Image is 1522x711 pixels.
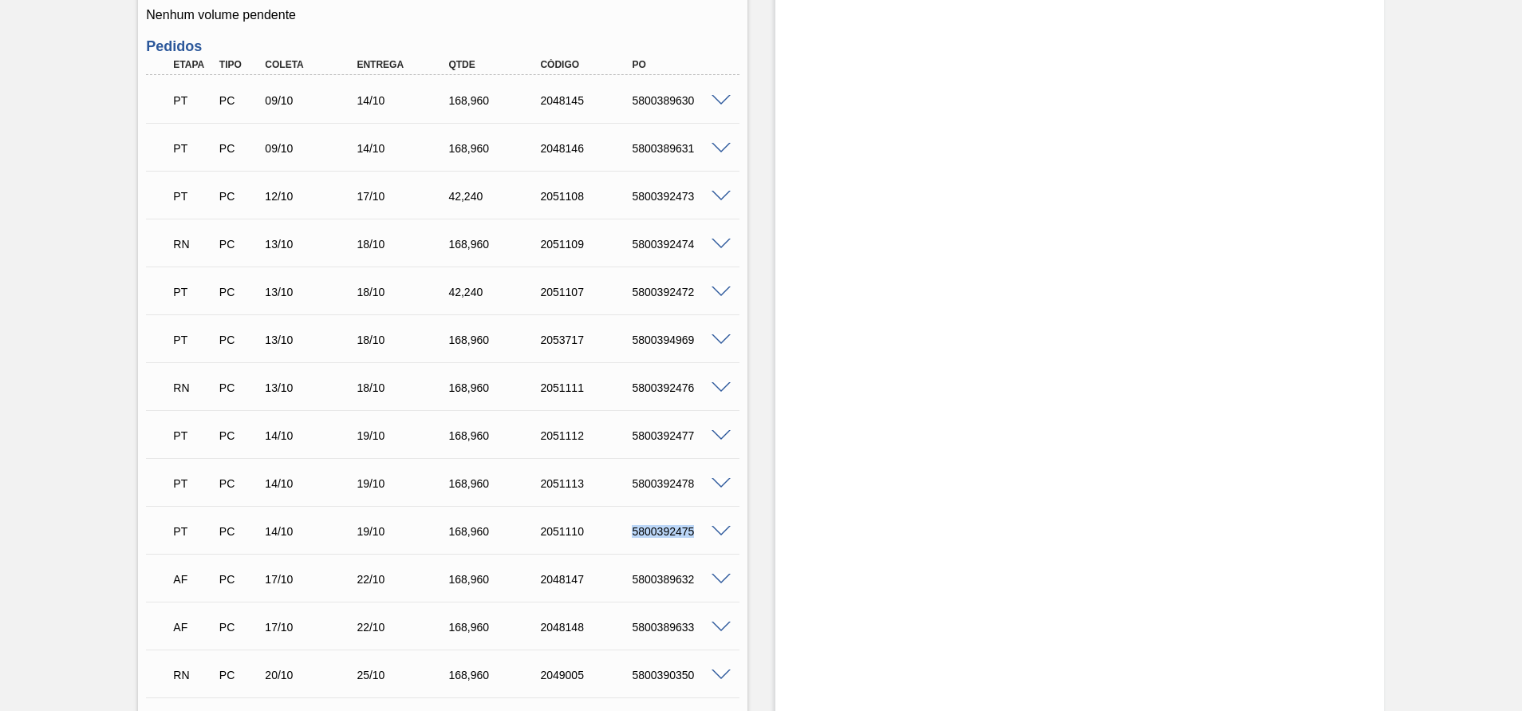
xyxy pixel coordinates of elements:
[173,190,213,203] p: PT
[628,381,731,394] div: 5800392476
[169,179,217,214] div: Pedido em Trânsito
[261,238,364,251] div: 13/10/2025
[261,94,364,107] div: 09/10/2025
[215,190,263,203] div: Pedido de Compra
[536,238,639,251] div: 2051109
[353,59,455,70] div: Entrega
[444,238,547,251] div: 168,960
[169,322,217,357] div: Pedido em Trânsito
[173,94,213,107] p: PT
[261,190,364,203] div: 12/10/2025
[215,429,263,442] div: Pedido de Compra
[444,94,547,107] div: 168,960
[444,59,547,70] div: Qtde
[353,142,455,155] div: 14/10/2025
[169,562,217,597] div: Aguardando Faturamento
[215,573,263,586] div: Pedido de Compra
[261,477,364,490] div: 14/10/2025
[169,83,217,118] div: Pedido em Trânsito
[261,142,364,155] div: 09/10/2025
[169,370,217,405] div: Em Renegociação
[169,131,217,166] div: Pedido em Trânsito
[215,381,263,394] div: Pedido de Compra
[353,190,455,203] div: 17/10/2025
[169,658,217,693] div: Em Renegociação
[628,238,731,251] div: 5800392474
[444,621,547,634] div: 168,960
[353,94,455,107] div: 14/10/2025
[353,669,455,681] div: 25/10/2025
[261,669,364,681] div: 20/10/2025
[353,525,455,538] div: 19/10/2025
[261,525,364,538] div: 14/10/2025
[353,621,455,634] div: 22/10/2025
[444,573,547,586] div: 168,960
[444,190,547,203] div: 42,240
[261,334,364,346] div: 13/10/2025
[536,94,639,107] div: 2048145
[536,190,639,203] div: 2051108
[536,286,639,298] div: 2051107
[444,334,547,346] div: 168,960
[146,38,739,55] h3: Pedidos
[215,238,263,251] div: Pedido de Compra
[173,573,213,586] p: AF
[628,59,731,70] div: PO
[215,334,263,346] div: Pedido de Compra
[173,477,213,490] p: PT
[444,142,547,155] div: 168,960
[215,59,263,70] div: Tipo
[628,621,731,634] div: 5800389633
[536,59,639,70] div: Código
[173,286,213,298] p: PT
[628,286,731,298] div: 5800392472
[215,669,263,681] div: Pedido de Compra
[261,621,364,634] div: 17/10/2025
[628,669,731,681] div: 5800390350
[169,227,217,262] div: Em Renegociação
[628,142,731,155] div: 5800389631
[215,477,263,490] div: Pedido de Compra
[261,429,364,442] div: 14/10/2025
[628,477,731,490] div: 5800392478
[169,418,217,453] div: Pedido em Trânsito
[169,514,217,549] div: Pedido em Trânsito
[215,621,263,634] div: Pedido de Compra
[215,94,263,107] div: Pedido de Compra
[628,190,731,203] div: 5800392473
[173,669,213,681] p: RN
[173,142,213,155] p: PT
[215,286,263,298] div: Pedido de Compra
[444,477,547,490] div: 168,960
[169,275,217,310] div: Pedido em Trânsito
[169,59,217,70] div: Etapa
[628,334,731,346] div: 5800394969
[536,621,639,634] div: 2048148
[353,334,455,346] div: 18/10/2025
[353,477,455,490] div: 19/10/2025
[444,429,547,442] div: 168,960
[215,525,263,538] div: Pedido de Compra
[353,381,455,394] div: 18/10/2025
[173,429,213,442] p: PT
[261,59,364,70] div: Coleta
[536,669,639,681] div: 2049005
[353,238,455,251] div: 18/10/2025
[169,466,217,501] div: Pedido em Trânsito
[173,334,213,346] p: PT
[444,669,547,681] div: 168,960
[173,238,213,251] p: RN
[173,621,213,634] p: AF
[536,477,639,490] div: 2051113
[353,573,455,586] div: 22/10/2025
[628,573,731,586] div: 5800389632
[536,525,639,538] div: 2051110
[536,334,639,346] div: 2053717
[261,573,364,586] div: 17/10/2025
[261,286,364,298] div: 13/10/2025
[353,286,455,298] div: 18/10/2025
[173,381,213,394] p: RN
[536,573,639,586] div: 2048147
[215,142,263,155] div: Pedido de Compra
[536,381,639,394] div: 2051111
